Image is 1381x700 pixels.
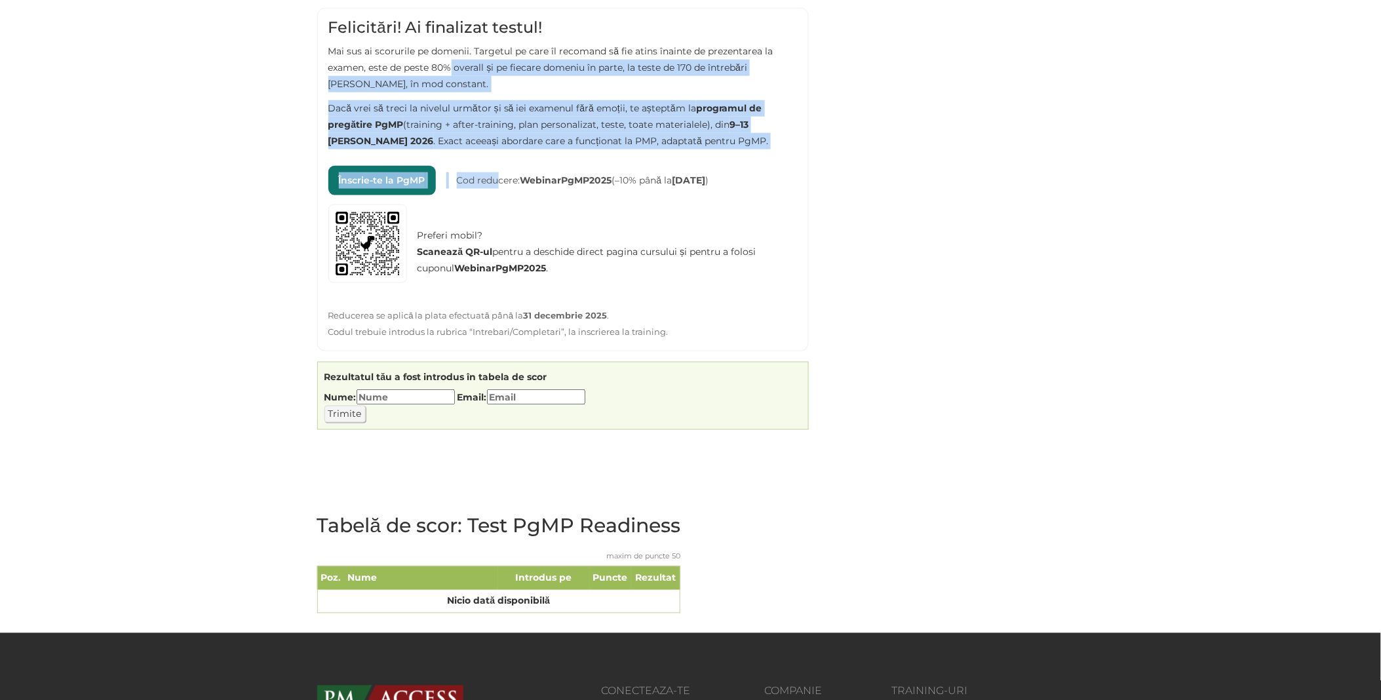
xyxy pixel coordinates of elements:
[328,307,798,324] li: Reducerea se aplică la plata efectuată până la .
[764,686,872,697] h3: Companie
[631,566,680,590] th: Rezultat
[317,515,681,537] h2: Tabelă de scor: Test PgMP Readiness
[509,686,690,697] h3: Conecteaza-te
[498,566,590,590] th: Introdus pe
[324,371,547,383] span: Rezultatul tău a fost introdus în tabela de scor
[328,102,762,130] strong: programul de pregătire PgMP
[328,19,798,36] h3: Felicitări! Ai finalizat testul!
[892,686,1064,697] h3: Training-uri
[328,204,407,283] img: QR către pagina de curs PgMP
[328,324,798,340] li: Codul trebuie introdus la rubrica “Intrebari/Completari”, la inscrierea la training.
[672,174,705,186] strong: [DATE]
[328,100,798,149] p: Dacă vrei să treci la nivelul următor și să iei examenul fără emoții, te așteptăm la (training + ...
[455,262,547,274] strong: WebinarPgMP2025
[328,43,798,92] p: Mai sus ai scorurile pe domenii. Targetul pe care îl recomand să fie atins înainte de prezentarea...
[457,172,709,189] span: Cod reducere: (–10% până la )
[345,566,498,590] th: Nume
[520,174,612,186] strong: WebinarPgMP2025
[523,310,607,321] strong: 31 decembrie 2025
[328,119,749,147] strong: 9–13 [PERSON_NAME] 2026
[590,566,631,590] th: Puncte
[418,227,758,277] p: Preferi mobil? pentru a deschide direct pagina cursului și pentru a folosi cuponul .
[317,590,680,613] td: Nicio dată disponibilă
[328,166,436,195] a: Înscrie-te la PgMP
[357,389,455,405] input: Nume:
[418,246,493,258] strong: Scanează QR-ul
[317,543,681,566] caption: maxim de puncte 50
[317,566,345,590] th: Poz.
[324,391,457,403] label: Nume:
[457,391,585,403] label: Email:
[324,406,366,423] input: Trimite
[487,389,585,405] input: Email:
